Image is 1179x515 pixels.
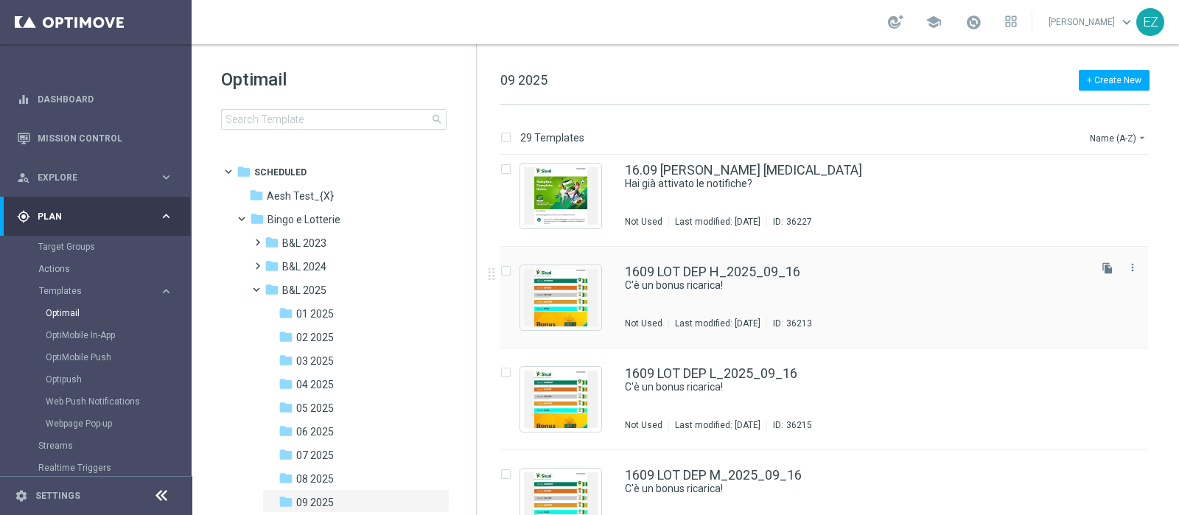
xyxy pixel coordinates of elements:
[524,167,598,225] img: 36227.jpeg
[17,80,173,119] div: Dashboard
[1119,14,1135,30] span: keyboard_arrow_down
[625,419,662,431] div: Not Used
[46,351,153,363] a: OptiMobile Push
[221,68,447,91] h1: Optimail
[17,93,30,106] i: equalizer
[625,278,1086,292] div: C'è un bonus ricarica!
[46,374,153,385] a: Optipush
[1136,132,1148,144] i: arrow_drop_down
[159,170,173,184] i: keyboard_arrow_right
[279,353,293,368] i: folder
[486,145,1176,247] div: Press SPACE to select this row.
[625,469,802,482] a: 1609 LOT DEP M_2025_09_16
[38,280,190,435] div: Templates
[520,131,584,144] p: 29 Templates
[38,462,153,474] a: Realtime Triggers
[38,173,159,182] span: Explore
[786,216,812,228] div: 36227
[46,418,153,430] a: Webpage Pop-up
[16,94,174,105] button: equalizer Dashboard
[282,284,326,297] span: B&L 2025
[16,211,174,223] div: gps_fixed Plan keyboard_arrow_right
[250,211,265,226] i: folder
[265,235,279,250] i: folder
[279,329,293,344] i: folder
[38,258,190,280] div: Actions
[786,318,812,329] div: 36213
[279,400,293,415] i: folder
[46,302,190,324] div: Optimail
[46,396,153,407] a: Web Push Notifications
[279,447,293,462] i: folder
[296,472,334,486] span: 08 2025
[46,329,153,341] a: OptiMobile In-App
[296,449,334,462] span: 07 2025
[625,482,1052,496] a: C'è un bonus ricarica!
[38,263,153,275] a: Actions
[625,380,1052,394] a: C'è un bonus ricarica!
[625,164,862,177] a: 16.09 [PERSON_NAME] [MEDICAL_DATA]
[1136,8,1164,36] div: EZ
[296,402,334,415] span: 05 2025
[1102,262,1113,274] i: file_copy
[46,324,190,346] div: OptiMobile In-App
[524,269,598,326] img: 36213.jpeg
[46,368,190,390] div: Optipush
[16,133,174,144] button: Mission Control
[625,177,1052,191] a: Hai già attivato le notifiche?
[669,318,766,329] div: Last modified: [DATE]
[279,306,293,320] i: folder
[296,307,334,320] span: 01 2025
[46,413,190,435] div: Webpage Pop-up
[669,419,766,431] div: Last modified: [DATE]
[46,307,153,319] a: Optimail
[46,390,190,413] div: Web Push Notifications
[38,241,153,253] a: Target Groups
[766,318,812,329] div: ID:
[159,209,173,223] i: keyboard_arrow_right
[221,109,447,130] input: Search Template
[159,284,173,298] i: keyboard_arrow_right
[38,285,174,297] button: Templates keyboard_arrow_right
[38,80,173,119] a: Dashboard
[1047,11,1136,33] a: [PERSON_NAME]keyboard_arrow_down
[38,440,153,452] a: Streams
[237,164,251,179] i: folder
[625,318,662,329] div: Not Used
[625,278,1052,292] a: C'è un bonus ricarica!
[265,259,279,273] i: folder
[1088,129,1150,147] button: Name (A-Z)arrow_drop_down
[267,189,334,203] span: Aesh Test_{X}
[16,172,174,183] button: person_search Explore keyboard_arrow_right
[669,216,766,228] div: Last modified: [DATE]
[625,380,1086,394] div: C'è un bonus ricarica!
[15,489,28,502] i: settings
[17,210,30,223] i: gps_fixed
[1125,259,1140,276] button: more_vert
[35,491,80,500] a: Settings
[625,265,800,278] a: 1609 LOT DEP H_2025_09_16
[254,166,307,179] span: Scheduled
[282,260,326,273] span: B&L 2024
[249,188,264,203] i: folder
[38,457,190,479] div: Realtime Triggers
[265,282,279,297] i: folder
[279,424,293,438] i: folder
[279,471,293,486] i: folder
[282,237,326,250] span: B&L 2023
[296,354,334,368] span: 03 2025
[1079,70,1150,91] button: + Create New
[1098,259,1117,278] button: file_copy
[766,419,812,431] div: ID:
[486,348,1176,450] div: Press SPACE to select this row.
[296,331,334,344] span: 02 2025
[625,216,662,228] div: Not Used
[38,119,173,158] a: Mission Control
[296,378,334,391] span: 04 2025
[267,213,340,226] span: Bingo e Lotterie
[625,367,797,380] a: 1609 LOT DEP L_2025_09_16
